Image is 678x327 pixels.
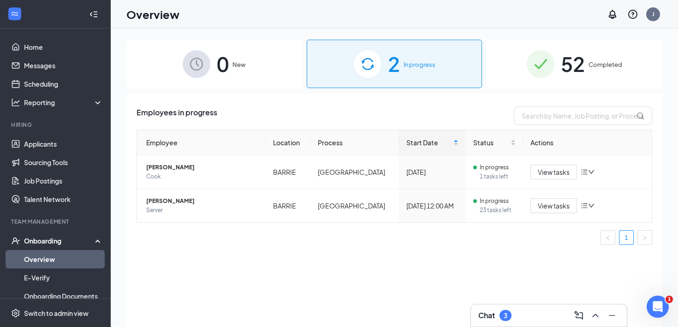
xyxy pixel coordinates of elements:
[666,296,673,303] span: 1
[146,206,258,215] span: Server
[404,60,435,69] span: In progress
[137,130,266,155] th: Employee
[11,309,20,318] svg: Settings
[126,6,179,22] h1: Overview
[406,137,452,148] span: Start Date
[588,169,595,175] span: down
[480,206,516,215] span: 23 tasks left
[10,9,19,18] svg: WorkstreamLogo
[530,198,577,213] button: View tasks
[642,235,648,241] span: right
[561,48,585,80] span: 52
[217,48,229,80] span: 0
[647,296,669,318] iframe: Intercom live chat
[24,268,103,287] a: E-Verify
[310,189,399,222] td: [GEOGRAPHIC_DATA]
[266,130,310,155] th: Location
[24,172,103,190] a: Job Postings
[266,155,310,189] td: BARRIE
[24,309,89,318] div: Switch to admin view
[637,230,652,245] li: Next Page
[607,9,618,20] svg: Notifications
[589,60,622,69] span: Completed
[581,168,588,176] span: bars
[478,310,495,321] h3: Chat
[588,202,595,209] span: down
[11,236,20,245] svg: UserCheck
[590,310,601,321] svg: ChevronUp
[652,10,654,18] div: J
[514,107,652,125] input: Search by Name, Job Posting, or Process
[480,196,509,206] span: In progress
[11,98,20,107] svg: Analysis
[232,60,245,69] span: New
[601,230,615,245] li: Previous Page
[466,130,523,155] th: Status
[89,10,98,19] svg: Collapse
[137,107,217,125] span: Employees in progress
[266,189,310,222] td: BARRIE
[530,165,577,179] button: View tasks
[538,201,570,211] span: View tasks
[24,153,103,172] a: Sourcing Tools
[24,190,103,208] a: Talent Network
[24,75,103,93] a: Scheduling
[627,9,638,20] svg: QuestionInfo
[571,308,586,323] button: ComposeMessage
[146,196,258,206] span: [PERSON_NAME]
[607,310,618,321] svg: Minimize
[619,231,633,244] a: 1
[601,230,615,245] button: left
[146,172,258,181] span: Cook
[480,163,509,172] span: In progress
[24,287,103,305] a: Onboarding Documents
[523,130,652,155] th: Actions
[573,310,584,321] svg: ComposeMessage
[538,167,570,177] span: View tasks
[581,202,588,209] span: bars
[24,98,103,107] div: Reporting
[406,167,458,177] div: [DATE]
[310,155,399,189] td: [GEOGRAPHIC_DATA]
[588,308,603,323] button: ChevronUp
[24,38,103,56] a: Home
[310,130,399,155] th: Process
[11,121,101,129] div: Hiring
[24,236,95,245] div: Onboarding
[637,230,652,245] button: right
[388,48,400,80] span: 2
[619,230,634,245] li: 1
[24,250,103,268] a: Overview
[406,201,458,211] div: [DATE] 12:00 AM
[146,163,258,172] span: [PERSON_NAME]
[473,137,509,148] span: Status
[605,308,619,323] button: Minimize
[11,218,101,226] div: Team Management
[504,312,507,320] div: 3
[24,135,103,153] a: Applicants
[24,56,103,75] a: Messages
[480,172,516,181] span: 1 tasks left
[605,235,611,241] span: left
